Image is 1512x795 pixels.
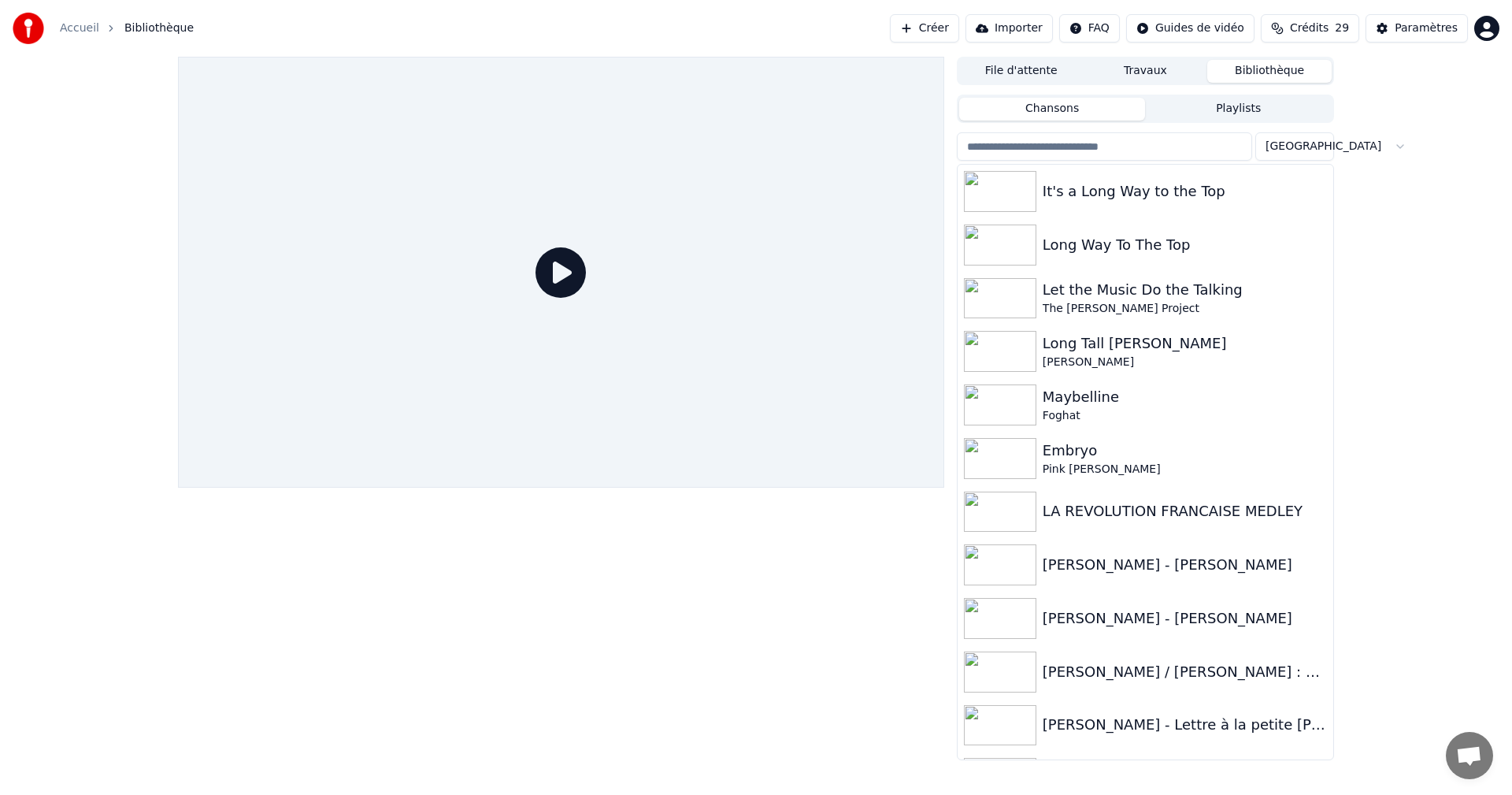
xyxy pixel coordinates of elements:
[1043,607,1327,630] div: [PERSON_NAME] - [PERSON_NAME]
[1043,661,1327,683] div: [PERSON_NAME] / [PERSON_NAME] : Hymne À L'Amour
[1059,14,1120,43] button: FAQ
[1043,554,1327,576] div: [PERSON_NAME] - [PERSON_NAME]
[1261,14,1359,43] button: Crédits29
[1043,462,1327,477] div: Pink [PERSON_NAME]
[1043,408,1327,424] div: Foghat
[965,14,1053,43] button: Importer
[1043,714,1327,736] div: [PERSON_NAME] - Lettre à la petite [PERSON_NAME] de l'ennemi public no. 1
[1043,301,1327,317] div: The [PERSON_NAME] Project
[1043,332,1327,355] div: Long Tall [PERSON_NAME]
[124,20,194,36] span: Bibliothèque
[1043,355,1327,370] div: [PERSON_NAME]
[1145,98,1332,121] button: Playlists
[1290,20,1329,36] span: Crédits
[959,60,1084,83] button: File d'attente
[1335,20,1349,36] span: 29
[60,20,99,36] a: Accueil
[60,20,194,36] nav: breadcrumb
[13,13,44,44] img: youka
[959,98,1146,121] button: Chansons
[890,14,959,43] button: Créer
[1266,139,1381,154] span: [GEOGRAPHIC_DATA]
[1395,20,1458,36] div: Paramètres
[1126,14,1254,43] button: Guides de vidéo
[1043,234,1327,256] div: Long Way To The Top
[1446,732,1493,779] div: Ouvrir le chat
[1043,386,1327,408] div: Maybelline
[1084,60,1208,83] button: Travaux
[1043,500,1327,522] div: LA REVOLUTION FRANCAISE MEDLEY
[1043,279,1327,301] div: Let the Music Do the Talking
[1043,440,1327,462] div: Embryo
[1043,180,1327,202] div: It's a Long Way to the Top
[1207,60,1332,83] button: Bibliothèque
[1366,14,1468,43] button: Paramètres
